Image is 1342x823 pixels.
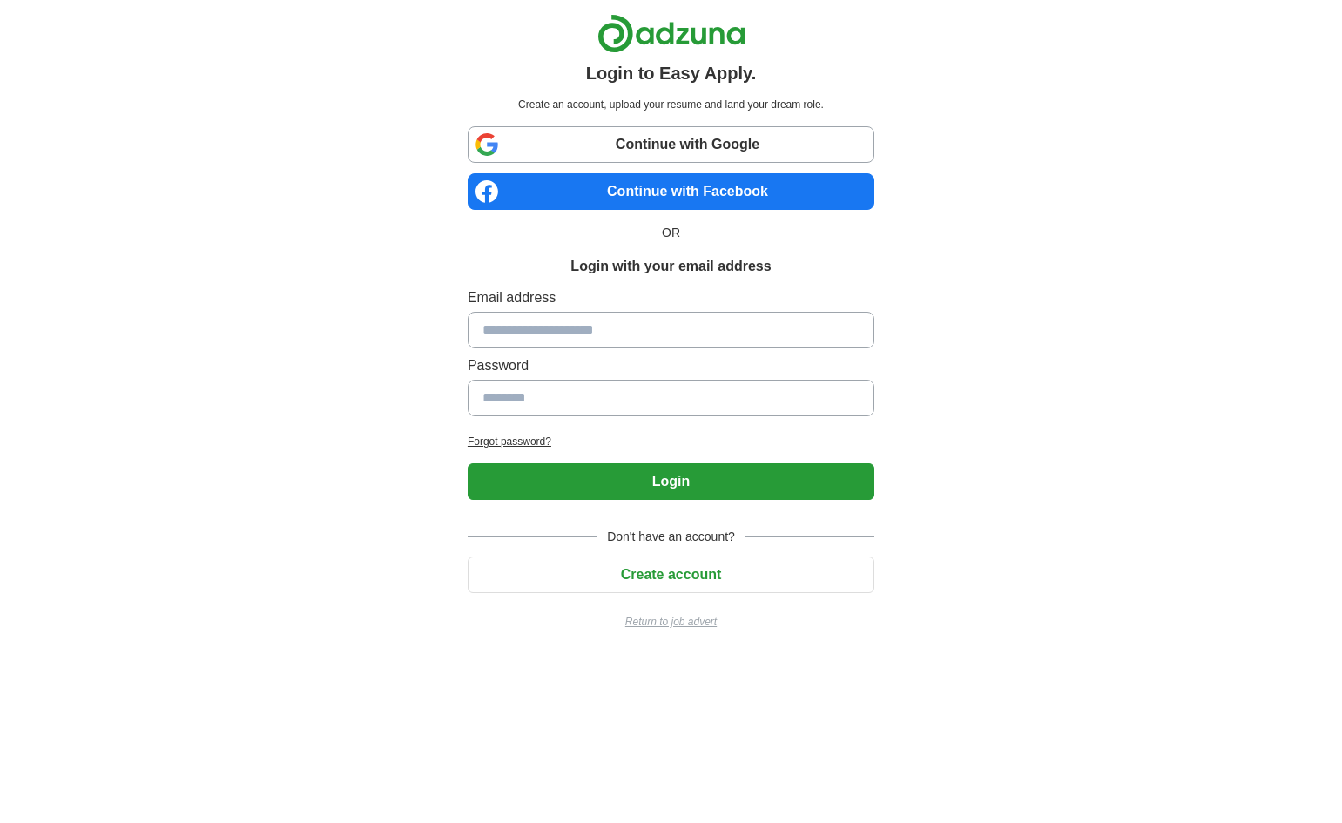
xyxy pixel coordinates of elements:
[468,126,874,163] a: Continue with Google
[468,557,874,593] button: Create account
[468,434,874,449] a: Forgot password?
[468,614,874,630] a: Return to job advert
[597,528,745,546] span: Don't have an account?
[468,173,874,210] a: Continue with Facebook
[597,14,745,53] img: Adzuna logo
[471,97,871,112] p: Create an account, upload your resume and land your dream role.
[651,224,691,242] span: OR
[468,287,874,308] label: Email address
[586,60,757,86] h1: Login to Easy Apply.
[468,463,874,500] button: Login
[468,567,874,582] a: Create account
[570,256,771,277] h1: Login with your email address
[468,355,874,376] label: Password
